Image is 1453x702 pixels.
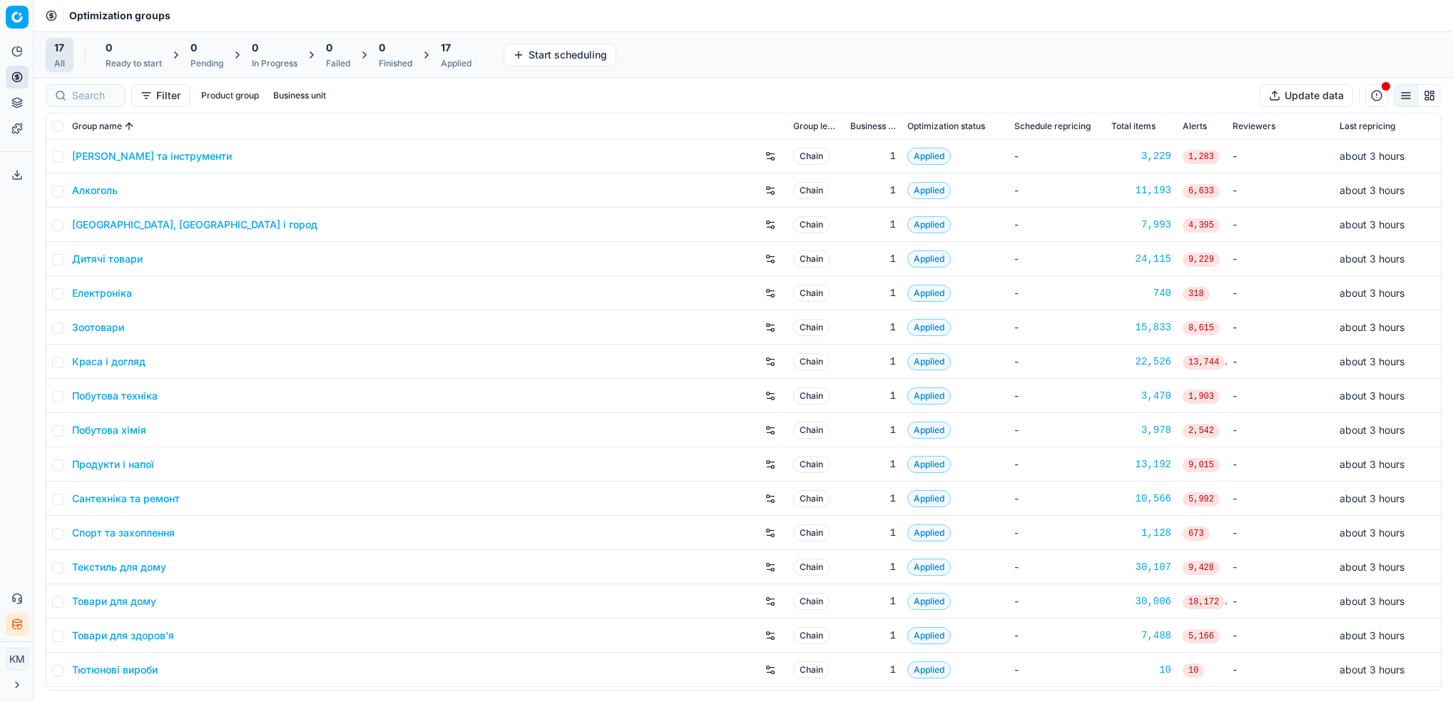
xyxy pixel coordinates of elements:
[1183,355,1225,370] span: 13,744
[850,218,896,232] div: 1
[907,456,951,473] span: Applied
[1009,310,1106,345] td: -
[850,121,896,132] span: Business unit
[907,319,951,336] span: Applied
[793,456,830,473] span: Chain
[72,629,174,643] a: Товари для здоров'я
[1340,526,1404,539] span: about 3 hours
[1227,139,1334,173] td: -
[907,121,985,132] span: Optimization status
[793,387,830,405] span: Chain
[1183,424,1220,438] span: 2,542
[1260,84,1353,107] button: Update data
[379,58,412,69] div: Finished
[1009,550,1106,584] td: -
[72,663,158,677] a: Тютюнові вироби
[1340,121,1395,132] span: Last repricing
[793,593,830,610] span: Chain
[1340,287,1404,299] span: about 3 hours
[72,88,116,103] input: Search
[793,422,830,439] span: Chain
[793,661,830,678] span: Chain
[1183,492,1220,507] span: 5,992
[252,41,258,55] span: 0
[1227,584,1334,619] td: -
[1111,252,1171,266] div: 24,115
[131,84,190,107] button: Filter
[850,286,896,300] div: 1
[190,58,223,69] div: Pending
[69,9,170,23] nav: breadcrumb
[54,58,65,69] div: All
[1340,150,1404,162] span: about 3 hours
[54,41,64,55] span: 17
[850,252,896,266] div: 1
[72,423,146,437] a: Побутова хімія
[793,216,830,233] span: Chain
[72,183,118,198] a: Алкоголь
[1183,526,1210,541] span: 673
[1009,173,1106,208] td: -
[1111,183,1171,198] div: 11,193
[1009,413,1106,447] td: -
[1340,390,1404,402] span: about 3 hours
[1111,629,1171,643] div: 7,488
[1227,413,1334,447] td: -
[1111,121,1156,132] span: Total items
[267,87,332,104] button: Business unit
[1111,423,1171,437] a: 3,978
[72,320,124,335] a: Зоотовари
[72,121,122,132] span: Group name
[1014,121,1091,132] span: Schedule repricing
[1183,150,1220,164] span: 1,283
[1340,321,1404,333] span: about 3 hours
[1340,629,1404,641] span: about 3 hours
[441,58,471,69] div: Applied
[1340,184,1404,196] span: about 3 hours
[1111,457,1171,472] a: 13,192
[1009,379,1106,413] td: -
[793,121,839,132] span: Group level
[907,285,951,302] span: Applied
[1227,379,1334,413] td: -
[1183,287,1210,301] span: 318
[1111,149,1171,163] a: 3,229
[1227,482,1334,516] td: -
[793,148,830,165] span: Chain
[850,492,896,506] div: 1
[907,216,951,233] span: Applied
[72,457,154,472] a: Продукти і напої
[72,355,146,369] a: Краса і догляд
[326,58,350,69] div: Failed
[72,252,143,266] a: Дитячі товари
[907,661,951,678] span: Applied
[1111,526,1171,540] a: 1,128
[850,457,896,472] div: 1
[850,149,896,163] div: 1
[504,44,616,66] button: Start scheduling
[1111,560,1171,574] div: 30,107
[190,41,197,55] span: 0
[1111,492,1171,506] a: 10,566
[1009,345,1106,379] td: -
[1183,253,1220,267] span: 9,229
[793,627,830,644] span: Chain
[1340,253,1404,265] span: about 3 hours
[1227,345,1334,379] td: -
[850,663,896,677] div: 1
[907,353,951,370] span: Applied
[1009,482,1106,516] td: -
[6,648,28,670] span: КM
[1227,653,1334,687] td: -
[1111,594,1171,609] a: 30,006
[122,119,136,133] button: Sorted by Group name ascending
[72,560,166,574] a: Текстиль для дому
[1009,653,1106,687] td: -
[793,319,830,336] span: Chain
[1009,619,1106,653] td: -
[106,58,162,69] div: Ready to start
[907,559,951,576] span: Applied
